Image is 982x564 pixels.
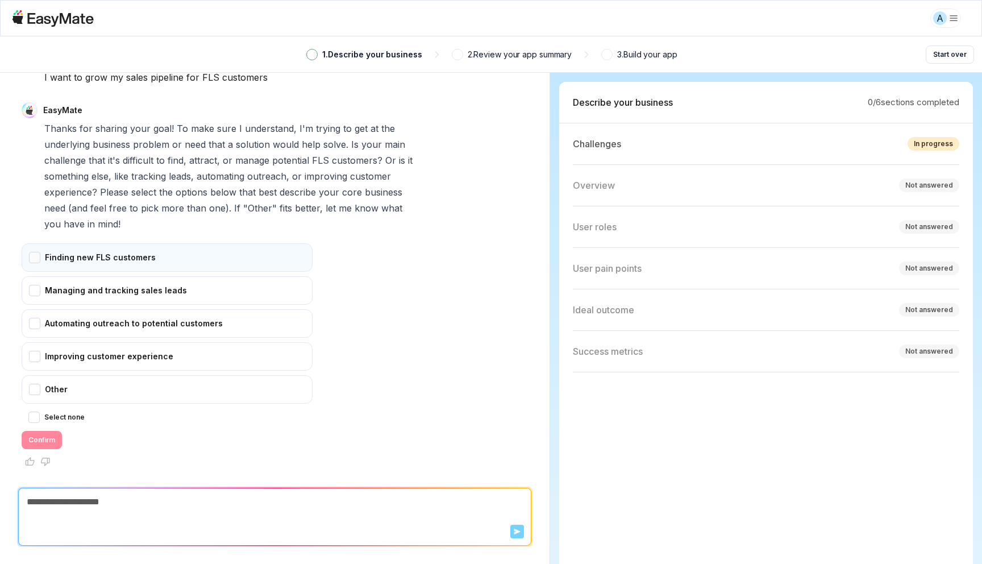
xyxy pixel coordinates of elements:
div: Not answered [905,222,953,232]
span: customers? [332,152,382,168]
span: customer [350,168,391,184]
span: something [44,168,89,184]
span: it [408,152,413,168]
div: A [933,11,947,25]
span: solve. [323,136,348,152]
button: Start over [926,45,974,64]
p: Ideal outcome [573,303,634,317]
span: fits [280,200,292,216]
span: "Other" [243,200,277,216]
span: to [130,200,138,216]
span: in [88,216,95,232]
span: need [44,200,65,216]
span: to [156,152,165,168]
span: get [355,121,368,136]
span: it's [108,152,120,168]
span: that [239,184,256,200]
label: Select none [44,410,85,424]
span: that [89,152,105,168]
p: User pain points [573,262,642,275]
span: Thanks [44,121,77,136]
span: FLS [312,152,329,168]
p: 3 . Build your app [617,48,677,61]
span: your [319,184,339,200]
span: describe [280,184,316,200]
p: Describe your business [573,96,673,109]
span: one). [209,200,231,216]
span: manage [235,152,269,168]
div: Not answered [905,263,953,273]
span: or [223,152,232,168]
span: or [292,168,302,184]
span: business [93,136,130,152]
span: than [187,200,206,216]
span: tracking [131,168,166,184]
span: core [342,184,362,200]
span: select [131,184,156,200]
span: outreach, [247,168,289,184]
img: EasyMate Avatar [22,102,38,118]
span: mind! [98,216,120,232]
span: best [259,184,277,200]
span: like [114,168,128,184]
span: at [371,121,378,136]
p: Challenges [573,137,621,151]
span: what [381,200,402,216]
span: underlying [44,136,90,152]
span: Please [100,184,128,200]
span: or [172,136,182,152]
span: is [399,152,405,168]
span: your [130,121,151,136]
span: for [80,121,93,136]
span: free [109,200,127,216]
p: EasyMate [43,105,82,116]
span: help [302,136,321,152]
span: the [381,121,395,136]
span: you [44,216,61,232]
span: your [361,136,382,152]
span: problem [133,136,169,152]
span: better, [295,200,323,216]
span: (and [68,200,88,216]
span: feel [90,200,106,216]
p: Success metrics [573,345,643,358]
div: Not answered [905,346,953,356]
span: know [355,200,378,216]
span: Is [351,136,359,152]
span: main [385,136,405,152]
span: solution [236,136,270,152]
span: find, [168,152,186,168]
span: that [209,136,225,152]
span: automating [197,168,244,184]
div: I want to grow my sales pipeline for FLS customers [44,70,414,84]
div: Not answered [905,305,953,315]
span: sharing [95,121,127,136]
span: improving [305,168,347,184]
span: difficult [123,152,153,168]
p: User roles [573,220,617,234]
span: If [234,200,240,216]
span: goal! [153,121,174,136]
p: 1 . Describe your business [322,48,422,61]
span: a [228,136,233,152]
span: would [273,136,299,152]
span: sure [217,121,236,136]
span: understand, [245,121,297,136]
span: experience? [44,184,97,200]
span: more [161,200,184,216]
span: business [365,184,402,200]
span: Or [385,152,396,168]
p: 0 / 6 sections completed [868,96,959,109]
span: else, [91,168,111,184]
p: Overview [573,179,615,192]
span: To [177,121,188,136]
span: challenge [44,152,86,168]
p: 2 . Review your app summary [468,48,572,61]
span: have [64,216,85,232]
span: let [326,200,336,216]
span: me [339,200,352,216]
span: attract, [189,152,220,168]
span: I'm [299,121,313,136]
span: below [210,184,236,200]
span: options [176,184,207,200]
